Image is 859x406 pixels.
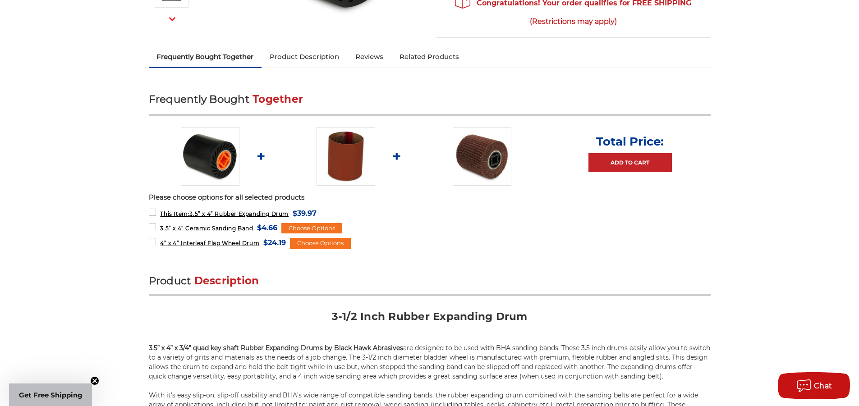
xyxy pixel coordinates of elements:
[9,383,92,406] div: Get Free ShippingClose teaser
[263,237,286,249] span: $24.19
[160,240,259,246] span: 4” x 4” Interleaf Flap Wheel Drum
[588,153,672,172] a: Add to Cart
[160,210,289,217] span: 3.5” x 4” Rubber Expanding Drum
[194,274,259,287] span: Description
[347,47,391,67] a: Reviews
[596,134,664,149] p: Total Price:
[149,274,191,287] span: Product
[149,93,249,105] span: Frequently Bought
[90,376,99,385] button: Close teaser
[19,391,83,399] span: Get Free Shipping
[149,344,403,352] strong: 3.5” x 4” x 3/4” quad key shaft Rubber Expanding Drums by Black Hawk Abrasives
[160,225,253,232] span: 3.5” x 4” Ceramic Sanding Band
[149,310,711,330] h2: 3-1/2 Inch Rubber Expanding Drum
[253,93,303,105] span: Together
[814,382,832,390] span: Chat
[281,223,342,234] div: Choose Options
[391,47,467,67] a: Related Products
[293,207,317,219] span: $39.97
[149,192,711,203] p: Please choose options for all selected products
[181,127,239,186] img: 3.5 inch rubber expanding drum for sanding belt
[455,13,691,30] span: (Restrictions may apply)
[149,47,262,67] a: Frequently Bought Together
[290,238,351,249] div: Choose Options
[257,222,277,234] span: $4.66
[161,9,183,29] button: Next
[262,47,347,67] a: Product Description
[160,210,189,217] strong: This Item:
[778,372,850,399] button: Chat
